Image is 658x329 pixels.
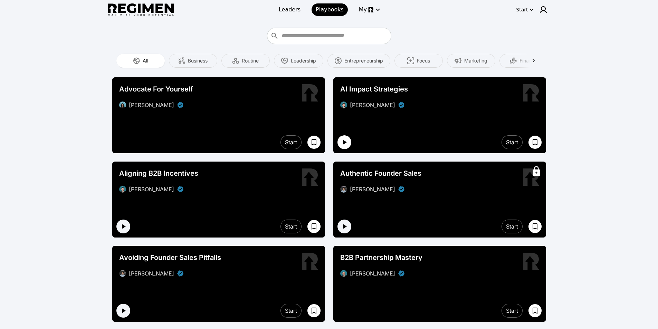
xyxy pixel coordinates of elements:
[327,54,390,68] button: Entrepreneurship
[169,54,217,68] button: Business
[528,304,542,318] button: Save
[510,57,517,64] img: Finance
[528,220,542,233] button: Save
[359,6,367,14] span: My
[398,186,405,193] div: Verified partner - Peter Ahn
[398,270,405,277] div: Verified partner - Zach Beegal
[350,185,395,193] div: [PERSON_NAME]
[178,57,185,64] img: Business
[337,220,351,233] button: Play intro
[119,101,126,108] img: avatar of Devika Brij
[447,54,495,68] button: Marketing
[232,57,239,64] img: Routine
[506,307,518,315] div: Start
[350,101,395,109] div: [PERSON_NAME]
[188,57,208,64] span: Business
[285,307,297,315] div: Start
[528,135,542,149] button: Save
[516,6,528,13] div: Start
[506,222,518,231] div: Start
[344,57,383,64] span: Entrepreneurship
[280,304,302,318] button: Start
[281,57,288,64] img: Leadership
[108,3,174,16] img: Regimen logo
[280,135,302,149] button: Start
[133,57,140,64] img: All
[340,101,347,108] img: avatar of Zach Beegal
[355,3,383,16] button: My
[312,3,348,16] a: Playbooks
[394,54,443,68] button: Focus
[119,253,221,262] span: Avoiding Founder Sales Pitfalls
[119,270,126,277] img: avatar of Peter Ahn
[316,6,344,14] span: Playbooks
[274,54,323,68] button: Leadership
[340,84,408,94] span: AI Impact Strategies
[129,269,174,278] div: [PERSON_NAME]
[502,304,523,318] button: Start
[116,304,130,318] button: Play intro
[285,222,297,231] div: Start
[129,101,174,109] div: [PERSON_NAME]
[340,186,347,193] img: avatar of Peter Ahn
[279,6,301,14] span: Leaders
[275,3,305,16] a: Leaders
[119,186,126,193] img: avatar of Zach Beegal
[177,270,184,277] div: Verified partner - Peter Ahn
[177,101,184,108] div: Verified partner - Devika Brij
[129,185,174,193] div: [PERSON_NAME]
[116,54,165,68] button: All
[340,270,347,277] img: avatar of Zach Beegal
[464,57,487,64] span: Marketing
[335,57,342,64] img: Entrepreneurship
[506,138,518,146] div: Start
[242,57,259,64] span: Routine
[539,6,547,14] img: user icon
[307,220,321,233] button: Save
[407,57,414,64] img: Focus
[337,135,351,149] button: Play intro
[143,57,148,64] span: All
[119,168,198,178] span: Aligning B2B Incentives
[515,4,535,15] button: Start
[340,168,421,178] span: Authentic Founder Sales
[221,54,270,68] button: Routine
[531,166,542,177] div: This is paid content
[116,220,130,233] button: Play intro
[417,57,430,64] span: Focus
[502,135,523,149] button: Start
[455,57,461,64] img: Marketing
[280,220,302,233] button: Start
[307,304,321,318] button: Save
[398,101,405,108] div: Verified partner - Zach Beegal
[307,135,321,149] button: Save
[291,57,316,64] span: Leadership
[177,186,184,193] div: Verified partner - Zach Beegal
[340,253,422,262] span: B2B Partnership Mastery
[285,138,297,146] div: Start
[502,220,523,233] button: Start
[267,28,391,44] div: What do you want to do better?
[119,84,193,94] span: Advocate For Yourself
[499,54,548,68] button: Finance
[350,269,395,278] div: [PERSON_NAME]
